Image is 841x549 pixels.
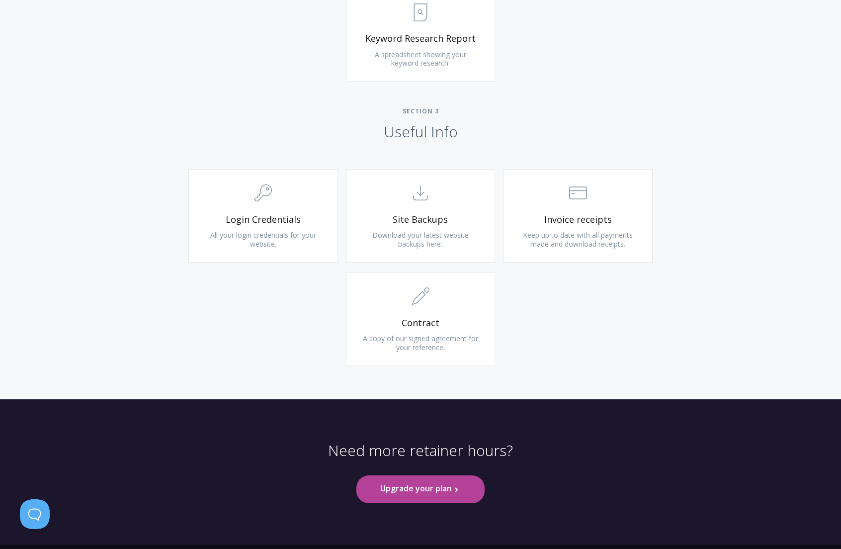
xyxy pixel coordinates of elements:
[361,317,480,329] span: Contract
[188,169,338,263] a: Login Credentials All your login credentials for your website.
[363,334,478,352] span: A copy of our signed agreement for your reference.
[210,230,316,249] span: All your login credentials for your website.
[503,169,653,263] a: Invoice receipts Keep up to date with all payments made and download receipts.
[523,230,633,249] span: Keep up to date with all payments made and download receipts.
[372,230,469,249] span: Download your latest website backups here.
[20,499,50,529] iframe: Toggle Customer Support
[375,50,466,68] span: A spreadsheet showing your keyword research.
[328,441,513,476] p: Need more retainer hours?
[346,273,496,366] a: Contract A copy of our signed agreement for your reference.
[361,33,480,44] span: Keyword Research Report
[346,169,496,263] a: Site Backups Download your latest website backups here.
[361,214,480,225] span: Site Backups
[518,214,637,225] span: Invoice receipts
[356,475,485,503] a: Upgrade your plan
[204,214,323,225] span: Login Credentials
